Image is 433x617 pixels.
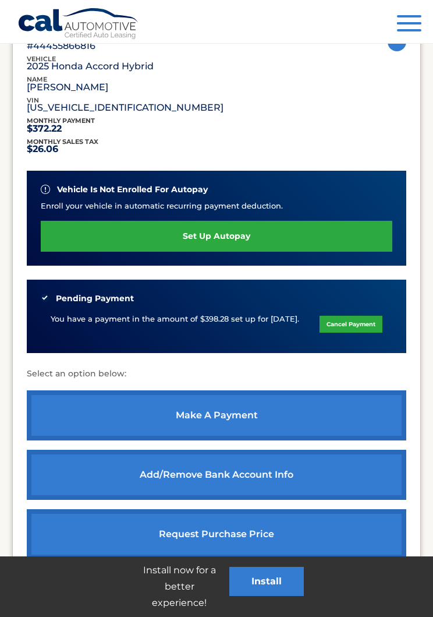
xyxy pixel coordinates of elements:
[27,146,98,152] p: $26.06
[27,509,406,559] a: request purchase price
[27,450,406,500] a: Add/Remove bank account info
[27,137,98,146] span: Monthly sales Tax
[27,390,406,440] a: make a payment
[57,185,208,195] span: vehicle is not enrolled for autopay
[41,185,50,194] img: alert-white.svg
[27,55,56,63] span: vehicle
[41,221,392,252] a: set up autopay
[27,105,223,111] p: [US_VEHICLE_IDENTIFICATION_NUMBER]
[397,15,421,34] button: Menu
[129,562,229,611] p: Install now for a better experience!
[27,43,95,49] p: #44455866816
[56,294,134,304] span: Pending Payment
[41,294,49,302] img: check-green.svg
[41,200,392,211] p: Enroll your vehicle in automatic recurring payment deduction.
[51,313,299,325] p: You have a payment in the amount of $398.28 set up for [DATE].
[27,126,95,132] p: $372.22
[27,84,108,90] p: [PERSON_NAME]
[27,64,154,69] p: 2025 Honda Accord Hybrid
[27,117,95,125] span: Monthly Payment
[27,367,406,381] p: Select an option below:
[27,75,47,83] span: name
[17,8,140,41] a: Cal Automotive
[320,316,382,333] a: Cancel Payment
[27,96,39,104] span: vin
[229,567,304,596] button: Install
